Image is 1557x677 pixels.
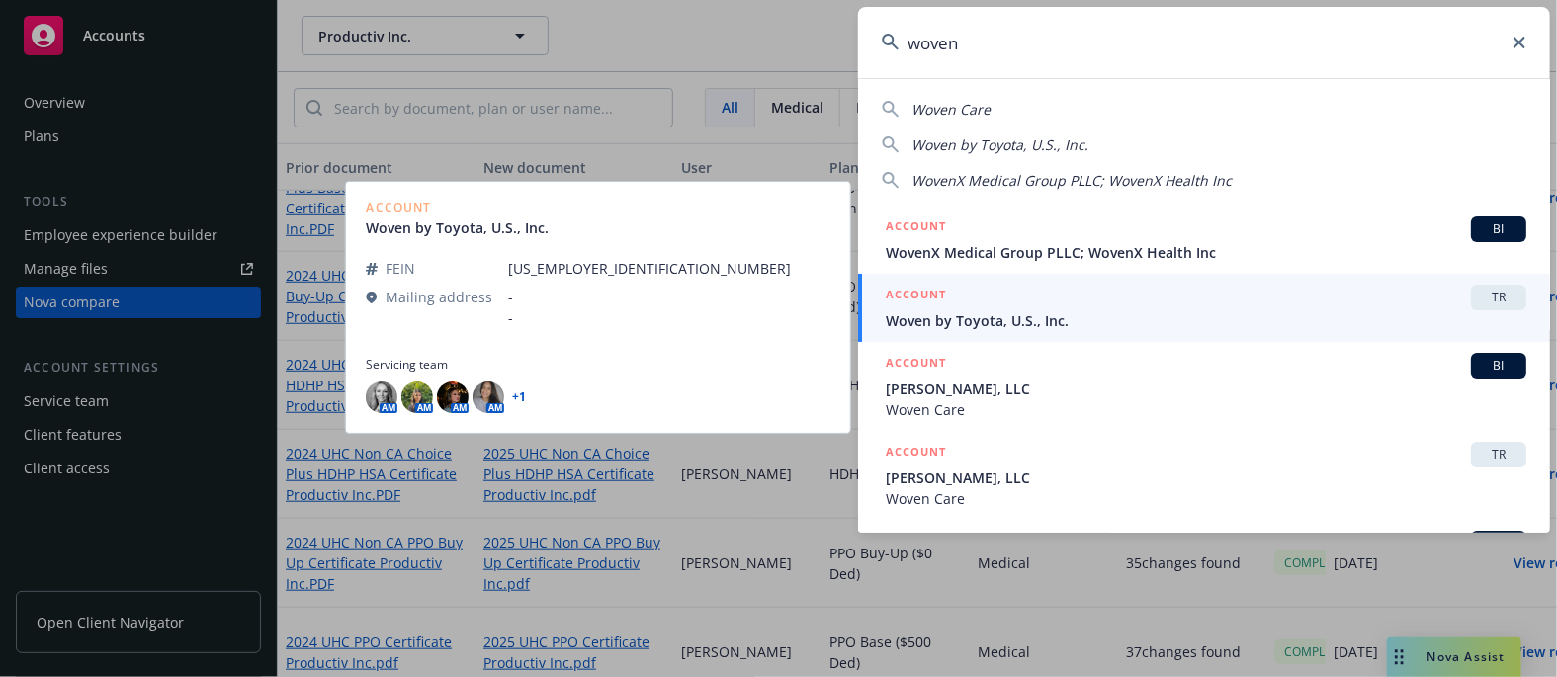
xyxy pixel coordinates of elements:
span: Woven Care [886,399,1526,420]
h5: ACCOUNT [886,353,946,377]
a: ACCOUNTBI[PERSON_NAME], LLCWoven Care [858,342,1550,431]
a: ACCOUNTBIWovenX Medical Group PLLC; WovenX Health Inc [858,206,1550,274]
span: Woven by Toyota, U.S., Inc. [886,310,1526,331]
h5: ACCOUNT [886,442,946,465]
span: [PERSON_NAME], LLC [886,467,1526,488]
span: BI [1479,357,1518,375]
span: [PERSON_NAME], LLC [886,379,1526,399]
span: BI [1479,220,1518,238]
span: Woven Care [911,100,991,119]
span: Woven Care [886,488,1526,509]
a: ACCOUNT [858,520,1550,588]
input: Search... [858,7,1550,78]
span: TR [1479,446,1518,464]
a: ACCOUNTTR[PERSON_NAME], LLCWoven Care [858,431,1550,520]
span: Woven by Toyota, U.S., Inc. [911,135,1088,154]
a: ACCOUNTTRWoven by Toyota, U.S., Inc. [858,274,1550,342]
h5: ACCOUNT [886,216,946,240]
span: TR [1479,289,1518,306]
span: WovenX Medical Group PLLC; WovenX Health Inc [911,171,1232,190]
span: WovenX Medical Group PLLC; WovenX Health Inc [886,242,1526,263]
h5: ACCOUNT [886,285,946,308]
h5: ACCOUNT [886,531,946,554]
